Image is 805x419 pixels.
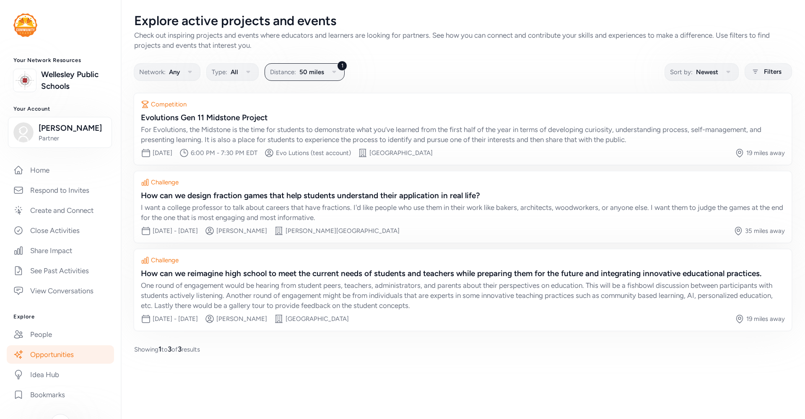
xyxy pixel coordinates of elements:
[212,67,227,77] span: Type:
[7,241,114,260] a: Share Impact
[265,63,345,81] button: 1Distance:50 miles
[134,344,200,354] span: Showing to of results
[206,63,259,81] button: Type:All
[7,365,114,384] a: Idea Hub
[13,106,107,112] h3: Your Account
[270,67,296,77] span: Distance:
[141,124,785,145] div: For Evolutions, the Midstone is the time for students to demonstrate what you’ve learned from the...
[153,315,198,323] div: [DATE] - [DATE]
[7,201,114,220] a: Create and Connect
[134,13,792,28] div: Explore active projects and events
[7,181,114,199] a: Respond to Invites
[141,202,785,222] div: I want a college professor to talk about careers that have fractions. I'd like people who use the...
[169,67,180,77] span: Any
[745,227,785,235] div: 35 miles away
[231,67,238,77] span: All
[216,315,267,323] div: [PERSON_NAME]
[141,112,785,124] div: Evolutions Gen 11 Midstone Project
[151,178,179,186] div: Challenge
[299,67,324,77] span: 50 miles
[369,149,433,157] div: [GEOGRAPHIC_DATA]
[696,67,718,77] span: Newest
[168,345,171,353] span: 3
[13,13,37,37] img: logo
[7,261,114,280] a: See Past Activities
[286,315,349,323] div: [GEOGRAPHIC_DATA]
[665,63,739,81] button: Sort by:Newest
[337,61,347,71] div: 1
[7,325,114,344] a: People
[7,161,114,179] a: Home
[13,57,107,64] h3: Your Network Resources
[746,315,785,323] div: 19 miles away
[286,227,400,235] div: [PERSON_NAME][GEOGRAPHIC_DATA]
[7,385,114,404] a: Bookmarks
[178,345,182,353] span: 3
[7,345,114,364] a: Opportunities
[141,190,785,202] div: How can we design fraction games that help students understand their application in real life?
[141,280,785,310] div: One round of engagement would be hearing from student peers, teachers, administrators, and parent...
[746,149,785,157] div: 19 miles away
[153,227,198,235] div: [DATE] - [DATE]
[16,71,34,90] img: logo
[7,221,114,240] a: Close Activities
[41,69,107,92] a: Wellesley Public Schools
[153,149,172,157] div: [DATE]
[7,282,114,300] a: View Conversations
[134,63,200,81] button: Network:Any
[151,100,187,109] div: Competition
[139,67,166,77] span: Network:
[13,313,107,320] h3: Explore
[670,67,693,77] span: Sort by:
[134,30,792,50] div: Check out inspiring projects and events where educators and learners are looking for partners. Se...
[764,67,782,77] span: Filters
[151,256,179,264] div: Challenge
[216,227,267,235] div: [PERSON_NAME]
[39,122,106,134] span: [PERSON_NAME]
[276,149,351,157] div: Evo Lutions (test account)
[39,134,106,142] span: Partner
[141,268,785,279] div: How can we reimagine high school to meet the current needs of students and teachers while prepari...
[158,345,161,353] span: 1
[8,117,112,148] button: [PERSON_NAME]Partner
[191,149,257,157] div: 6:00 PM - 7:30 PM EDT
